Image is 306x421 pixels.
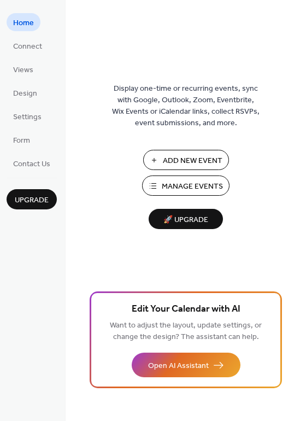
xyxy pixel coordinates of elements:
[13,88,37,100] span: Design
[132,302,240,317] span: Edit Your Calendar with AI
[13,112,42,123] span: Settings
[162,181,223,192] span: Manage Events
[142,176,229,196] button: Manage Events
[163,155,222,167] span: Add New Event
[155,213,216,227] span: 🚀 Upgrade
[148,360,209,372] span: Open AI Assistant
[112,83,260,129] span: Display one-time or recurring events, sync with Google, Outlook, Zoom, Eventbrite, Wix Events or ...
[132,353,240,377] button: Open AI Assistant
[13,135,30,147] span: Form
[7,13,40,31] a: Home
[13,17,34,29] span: Home
[149,209,223,229] button: 🚀 Upgrade
[7,189,57,209] button: Upgrade
[13,41,42,52] span: Connect
[7,154,57,172] a: Contact Us
[15,195,49,206] span: Upgrade
[110,318,262,344] span: Want to adjust the layout, update settings, or change the design? The assistant can help.
[143,150,229,170] button: Add New Event
[13,159,50,170] span: Contact Us
[7,107,48,125] a: Settings
[13,65,33,76] span: Views
[7,37,49,55] a: Connect
[7,60,40,78] a: Views
[7,84,44,102] a: Design
[7,131,37,149] a: Form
